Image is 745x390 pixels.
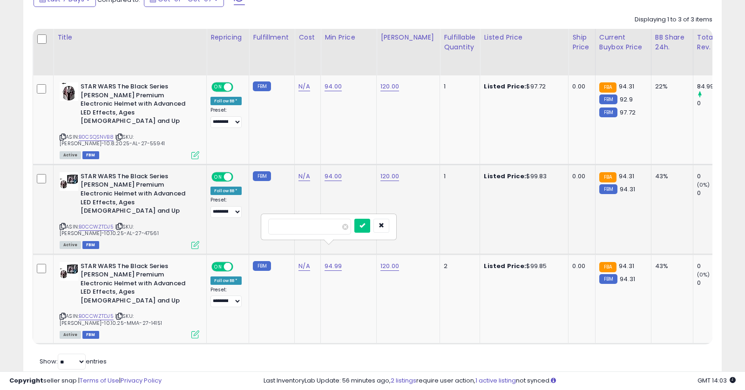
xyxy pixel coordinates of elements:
div: Follow BB * [210,187,242,195]
div: Repricing [210,33,245,42]
b: STAR WARS The Black Series [PERSON_NAME] Premium Electronic Helmet with Advanced LED Effects, Age... [81,172,194,218]
span: | SKU: [PERSON_NAME]-10.10.25-AL-27-47561 [60,223,159,237]
a: B0CCWZTDJ5 [79,223,114,231]
a: Terms of Use [80,376,119,385]
div: 0 [697,172,735,181]
small: FBM [253,81,271,91]
span: | SKU: [PERSON_NAME]-10.10.25-MMA-27-14151 [60,312,162,326]
small: FBM [599,184,617,194]
small: FBA [599,82,616,93]
small: FBM [253,261,271,271]
span: FBM [82,151,99,159]
span: | SKU: [PERSON_NAME]-10.8.2025-AL-27-55941 [60,133,165,147]
div: Follow BB * [210,97,242,105]
div: 2 [444,262,473,270]
div: Current Buybox Price [599,33,647,52]
div: 84.99 [697,82,735,91]
small: FBM [253,171,271,181]
div: [PERSON_NAME] [380,33,436,42]
a: 94.99 [325,262,342,271]
span: OFF [232,173,247,181]
span: All listings currently available for purchase on Amazon [60,241,81,249]
div: Fulfillable Quantity [444,33,476,52]
div: 22% [655,82,686,91]
span: 94.31 [619,262,634,270]
span: Show: entries [40,357,107,366]
span: All listings currently available for purchase on Amazon [60,331,81,339]
small: FBA [599,172,616,182]
div: Last InventoryLab Update: 56 minutes ago, require user action, not synced. [264,377,736,385]
div: 0.00 [572,172,588,181]
a: 2 listings [391,376,416,385]
div: 1 [444,172,473,181]
small: FBA [599,262,616,272]
span: OFF [232,262,247,270]
span: ON [212,262,224,270]
div: BB Share 24h. [655,33,689,52]
div: seller snap | | [9,377,162,385]
div: 0.00 [572,262,588,270]
div: ASIN: [60,82,199,158]
div: 1 [444,82,473,91]
a: 94.00 [325,172,342,181]
span: 94.31 [620,185,635,194]
a: N/A [298,172,310,181]
a: N/A [298,262,310,271]
div: Cost [298,33,317,42]
div: $99.85 [484,262,561,270]
b: STAR WARS The Black Series [PERSON_NAME] Premium Electronic Helmet with Advanced LED Effects, Age... [81,262,194,308]
span: 92.9 [620,95,633,104]
b: STAR WARS The Black Series [PERSON_NAME] Premium Electronic Helmet with Advanced LED Effects, Age... [81,82,194,128]
a: B0CSQSNVB8 [79,133,114,141]
small: FBM [599,94,617,104]
span: OFF [232,83,247,91]
a: Privacy Policy [121,376,162,385]
span: 2025-10-15 14:03 GMT [698,376,736,385]
span: ON [212,83,224,91]
div: ASIN: [60,262,199,338]
div: 0 [697,262,735,270]
div: Listed Price [484,33,564,42]
img: 41MkMki99JL._SL40_.jpg [60,172,78,191]
img: 41MkMki99JL._SL40_.jpg [60,262,78,281]
a: B0CCWZTDJ5 [79,312,114,320]
a: 120.00 [380,82,399,91]
strong: Copyright [9,376,43,385]
div: Preset: [210,287,242,308]
span: FBM [82,241,99,249]
small: (0%) [697,181,710,188]
small: (0%) [697,271,710,278]
span: FBM [82,331,99,339]
span: 94.31 [620,275,635,283]
a: 94.00 [325,82,342,91]
div: Title [57,33,203,42]
div: 43% [655,172,686,181]
img: 41dteGVe5cL._SL40_.jpg [60,82,78,101]
div: 0 [697,99,735,108]
b: Listed Price: [484,82,526,91]
div: 0 [697,189,735,197]
div: Preset: [210,107,242,128]
div: Fulfillment [253,33,291,42]
div: Follow BB * [210,276,242,285]
a: N/A [298,82,310,91]
div: Displaying 1 to 3 of 3 items [635,15,712,24]
span: 94.31 [619,82,634,91]
b: Listed Price: [484,262,526,270]
div: Preset: [210,197,242,218]
div: 0.00 [572,82,588,91]
a: 120.00 [380,262,399,271]
a: 120.00 [380,172,399,181]
small: FBM [599,274,617,284]
div: $99.83 [484,172,561,181]
span: All listings currently available for purchase on Amazon [60,151,81,159]
span: ON [212,173,224,181]
div: $97.72 [484,82,561,91]
span: 97.72 [620,108,636,117]
div: Min Price [325,33,372,42]
div: Total Rev. [697,33,731,52]
span: 94.31 [619,172,634,181]
div: 43% [655,262,686,270]
b: Listed Price: [484,172,526,181]
div: Ship Price [572,33,591,52]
